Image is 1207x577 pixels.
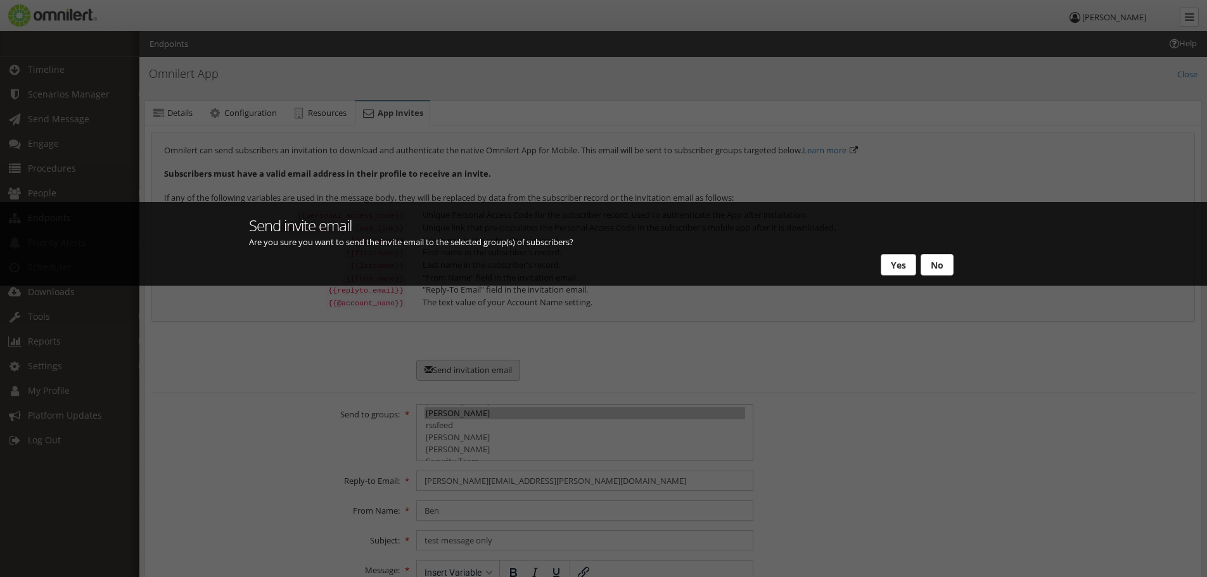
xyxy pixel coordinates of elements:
button: No [921,254,954,276]
body: Rich Text Area. Press ALT-0 for help. [10,10,326,163]
p: Are you sure you want to send the invite email to the selected group(s) of subscribers? [249,236,958,248]
button: Yes [881,254,916,276]
span: Send invite email [249,215,352,236]
p: Hello {{firstname}}, You have been invited to receive {{@account_name}} alerts through Omnilert, ... [10,10,326,163]
span: Help [29,9,54,20]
